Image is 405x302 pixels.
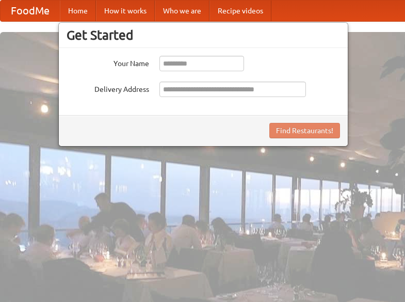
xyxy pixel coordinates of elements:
[67,27,340,43] h3: Get Started
[1,1,60,21] a: FoodMe
[67,56,149,69] label: Your Name
[269,123,340,138] button: Find Restaurants!
[60,1,96,21] a: Home
[209,1,271,21] a: Recipe videos
[155,1,209,21] a: Who we are
[96,1,155,21] a: How it works
[67,82,149,94] label: Delivery Address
